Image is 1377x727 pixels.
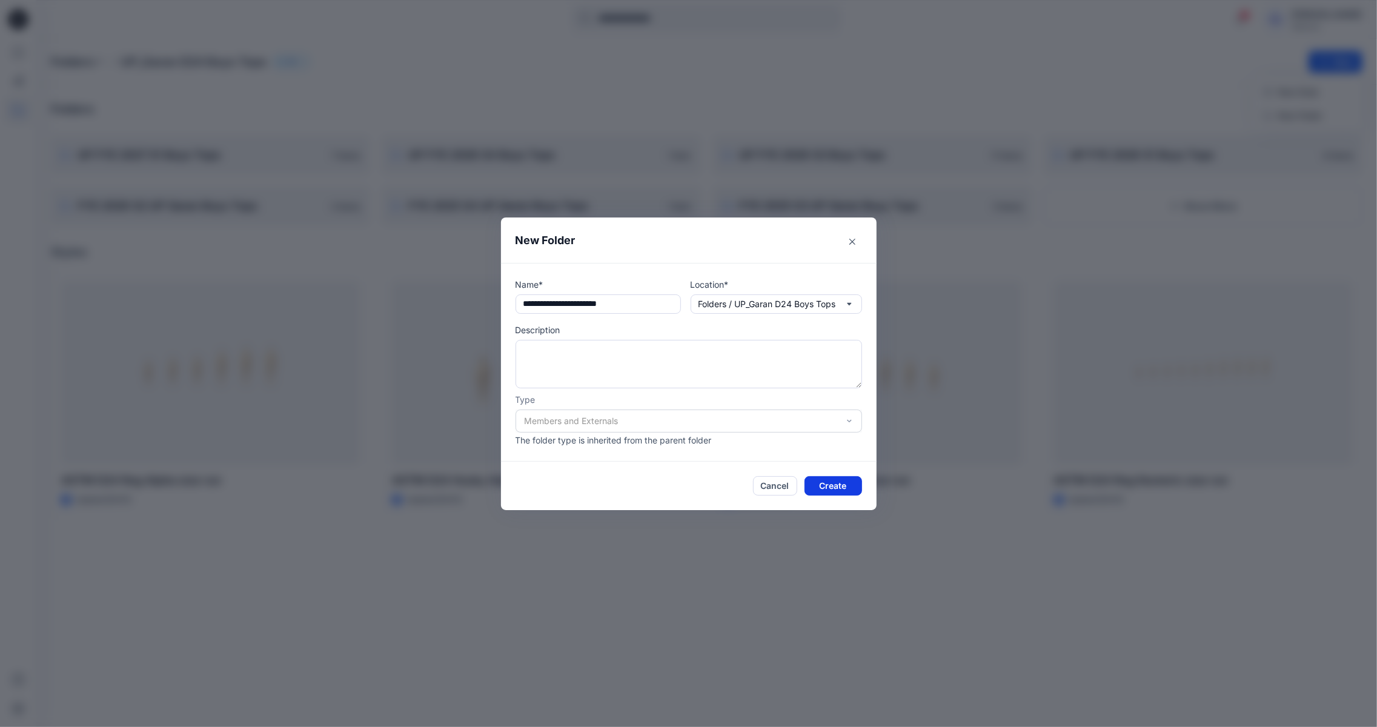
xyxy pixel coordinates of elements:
[516,434,862,446] p: The folder type is inherited from the parent folder
[843,232,862,251] button: Close
[805,476,862,496] button: Create
[698,297,836,311] p: Folders / UP_Garan D24 Boys Tops
[501,217,877,263] header: New Folder
[516,324,862,336] p: Description
[516,393,862,406] p: Type
[691,294,862,314] button: Folders / UP_Garan D24 Boys Tops
[753,476,797,496] button: Cancel
[516,278,681,291] p: Name*
[691,278,862,291] p: Location*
